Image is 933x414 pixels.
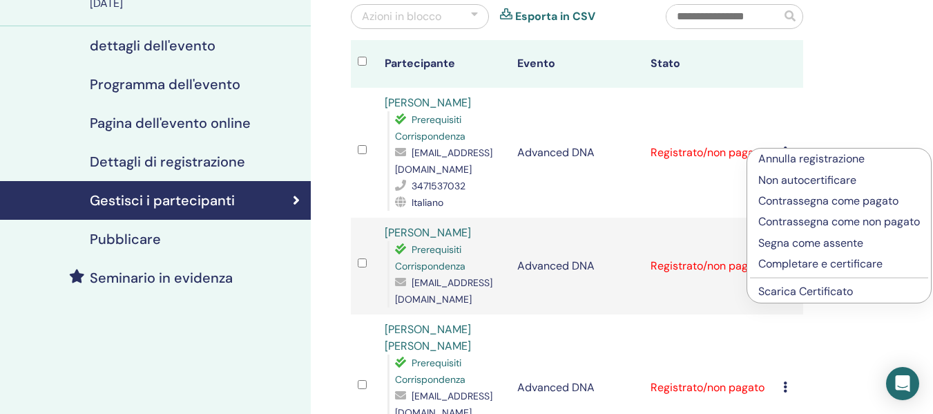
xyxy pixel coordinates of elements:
h4: Seminario in evidenza [90,270,233,286]
a: [PERSON_NAME] [385,225,471,240]
h4: Programma dell'evento [90,76,240,93]
h4: Dettagli di registrazione [90,153,245,170]
p: Contrassegna come pagato [758,193,920,209]
span: Prerequisiti Corrispondenza [395,243,465,272]
p: Segna come assente [758,235,920,252]
p: Completare e certificare [758,256,920,272]
a: Esporta in CSV [515,8,595,25]
a: [PERSON_NAME] [385,95,471,110]
p: Contrassegna come non pagato [758,214,920,230]
th: Partecipante [378,40,511,88]
span: Italiano [412,196,443,209]
h4: Pubblicare [90,231,161,247]
h4: dettagli dell'evento [90,37,215,54]
p: Non autocertificare [758,172,920,189]
th: Stato [644,40,777,88]
a: Scarica Certificato [758,284,853,299]
span: [EMAIL_ADDRESS][DOMAIN_NAME] [395,276,492,305]
h4: Pagina dell'evento online [90,115,251,131]
span: [EMAIL_ADDRESS][DOMAIN_NAME] [395,147,492,176]
a: [PERSON_NAME] [PERSON_NAME] [385,322,471,353]
td: Advanced DNA [510,218,644,314]
span: Prerequisiti Corrispondenza [395,113,465,142]
div: Azioni in blocco [362,8,441,25]
h4: Gestisci i partecipanti [90,192,235,209]
th: Evento [510,40,644,88]
span: 3471537032 [412,180,465,192]
p: Annulla registrazione [758,151,920,167]
td: Advanced DNA [510,88,644,218]
span: Prerequisiti Corrispondenza [395,357,465,386]
div: Open Intercom Messenger [886,367,919,400]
